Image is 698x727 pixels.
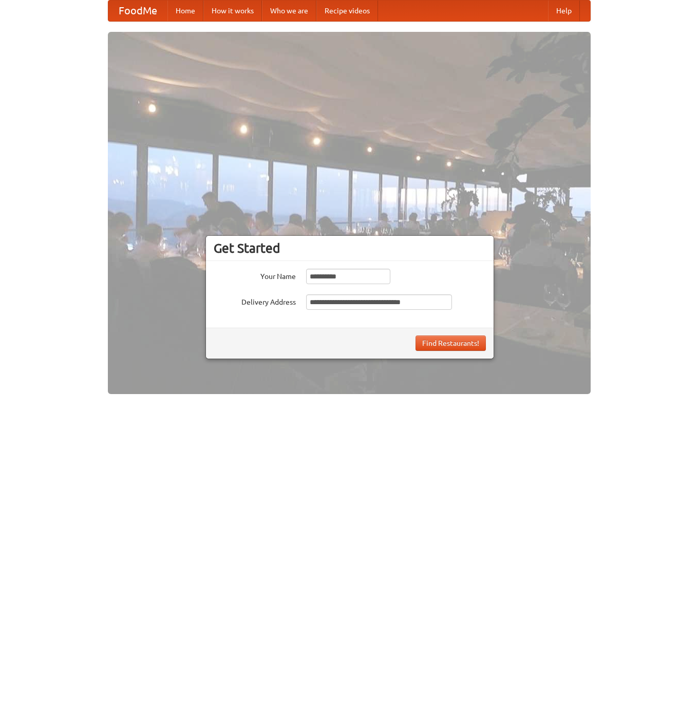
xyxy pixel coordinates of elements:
a: FoodMe [108,1,167,21]
label: Your Name [214,269,296,282]
a: Recipe videos [316,1,378,21]
button: Find Restaurants! [416,335,486,351]
h3: Get Started [214,240,486,256]
a: Help [548,1,580,21]
a: Who we are [262,1,316,21]
a: Home [167,1,203,21]
label: Delivery Address [214,294,296,307]
a: How it works [203,1,262,21]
